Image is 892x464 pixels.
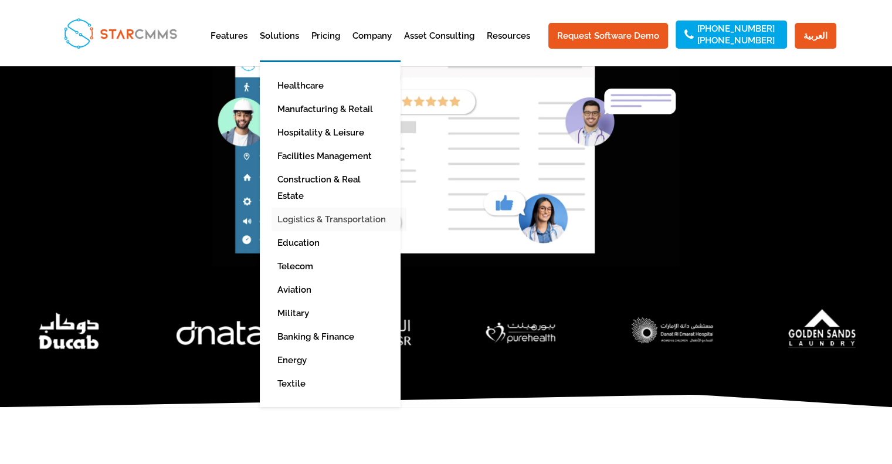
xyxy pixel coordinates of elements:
a: Logistics & Transportation [272,208,406,231]
a: Banking & Finance [272,325,406,348]
div: 7 / 7 [452,315,591,350]
a: Telecom [272,255,406,278]
a: Company [352,32,392,60]
img: hospital (1) [602,299,741,367]
a: [PHONE_NUMBER] [697,36,775,45]
img: StarCMMS [59,13,182,53]
a: Hospitality & Leisure [272,121,406,144]
a: Facilities Management [272,144,406,168]
a: [PHONE_NUMBER] [697,25,775,33]
a: Request Software Demo [548,23,668,49]
a: Energy [272,348,406,372]
div: 5 / 7 [151,299,290,367]
a: Healthcare [272,74,406,97]
iframe: Chat Widget [697,337,892,464]
a: Education [272,231,406,255]
div: 1 / 7 [602,299,741,367]
a: Textile [272,372,406,395]
a: Asset Consulting [404,32,474,60]
img: Aladdin-header2 (1) [212,12,680,266]
img: 8 (1) [753,299,892,367]
a: Manufacturing & Retail [272,97,406,121]
a: Solutions [260,32,299,60]
div: 2 / 7 [753,299,892,367]
a: Military [272,302,406,325]
a: Aviation [272,278,406,302]
a: Pricing [311,32,340,60]
img: dnata (1) [151,299,290,367]
a: Resources [487,32,530,60]
a: Construction & Real Estate [272,168,406,208]
a: Features [211,32,247,60]
img: PH-Logo-White-1 [486,315,557,350]
a: العربية [795,23,836,49]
